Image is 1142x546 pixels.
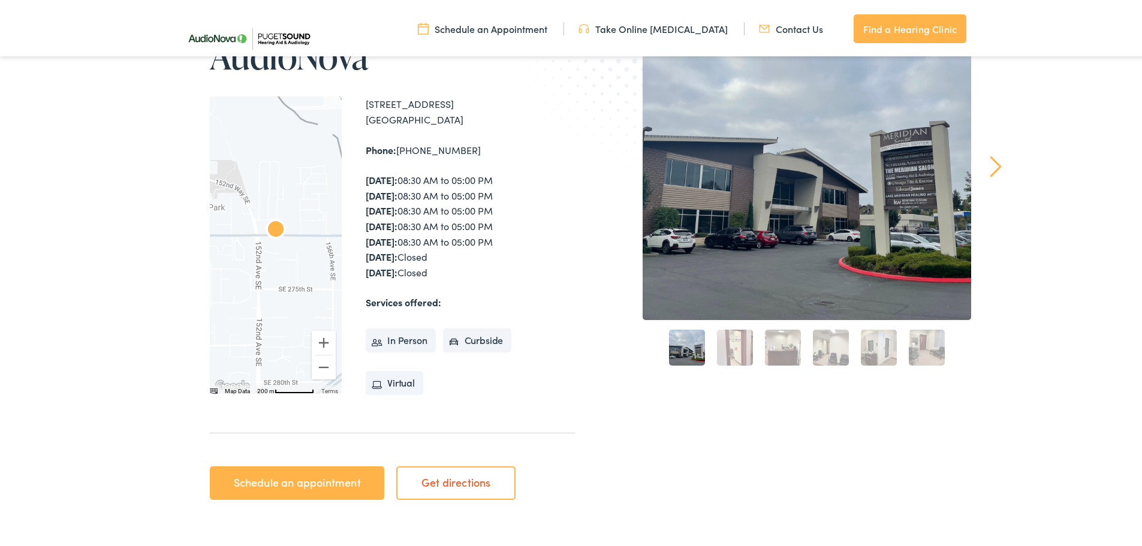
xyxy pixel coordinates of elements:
a: 2 [717,327,753,363]
strong: [DATE]: [366,171,397,184]
span: 200 m [257,385,275,392]
button: Map Scale: 200 m per 62 pixels [254,383,318,391]
a: 6 [909,327,945,363]
a: Schedule an Appointment [418,20,547,33]
li: Virtual [366,369,423,393]
img: Google [213,376,252,391]
li: In Person [366,326,436,350]
a: Find a Hearing Clinic [854,12,966,41]
strong: [DATE]: [366,217,397,230]
button: Zoom out [312,353,336,377]
a: Contact Us [759,20,823,33]
img: utility icon [578,20,589,33]
a: Open this area in Google Maps (opens a new window) [213,376,252,391]
img: utility icon [759,20,770,33]
strong: [DATE]: [366,201,397,215]
button: Zoom in [312,328,336,352]
a: Take Online [MEDICAL_DATA] [578,20,728,33]
a: 3 [765,327,801,363]
li: Curbside [443,326,512,350]
a: Terms (opens in new tab) [321,385,338,392]
a: Get directions [396,464,516,497]
strong: Services offered: [366,293,441,306]
div: AudioNova [261,214,290,243]
button: Map Data [225,385,250,393]
a: 1 [669,327,705,363]
strong: Phone: [366,141,396,154]
strong: [DATE]: [366,233,397,246]
strong: [DATE]: [366,263,397,276]
strong: [DATE]: [366,248,397,261]
a: 5 [861,327,897,363]
a: 4 [813,327,849,363]
h1: AudioNova [210,34,575,73]
div: [PHONE_NUMBER] [366,140,575,156]
strong: [DATE]: [366,186,397,200]
img: utility icon [418,20,429,33]
a: Schedule an appointment [210,464,384,497]
div: [STREET_ADDRESS] [GEOGRAPHIC_DATA] [366,94,575,125]
a: Next [990,153,1002,175]
div: 08:30 AM to 05:00 PM 08:30 AM to 05:00 PM 08:30 AM to 05:00 PM 08:30 AM to 05:00 PM 08:30 AM to 0... [366,170,575,277]
button: Keyboard shortcuts [209,385,218,393]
